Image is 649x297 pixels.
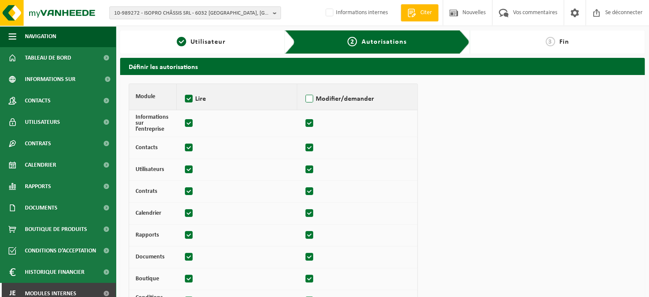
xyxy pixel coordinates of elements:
strong: Contacts [136,144,158,151]
span: 2 [347,37,357,46]
span: Autorisations [361,39,406,45]
strong: Calendrier [136,210,161,216]
h2: Définir les autorisations [120,58,645,75]
th: Module [129,84,177,110]
label: Modifier/demander [304,93,411,105]
span: Boutique de produits [25,219,87,240]
span: Utilisateurs [25,111,60,133]
span: 3 [546,37,555,46]
strong: Documents [136,254,165,260]
button: 10-989272 - ISOPRO CHÂSSIS SRL - 6032 [GEOGRAPHIC_DATA], [GEOGRAPHIC_DATA]-NÔLE 29 [109,6,281,19]
span: Utilisateur [190,39,226,45]
strong: Utilisateurs [136,166,164,173]
span: Fin [559,39,569,45]
strong: Contrats [136,188,157,195]
strong: Rapports [136,232,159,238]
label: Lire [183,93,290,105]
span: Historique financier [25,261,85,283]
span: Contrats [25,133,51,154]
span: Tableau de bord [25,47,71,69]
span: 10-989272 - ISOPRO CHÂSSIS SRL - 6032 [GEOGRAPHIC_DATA], [GEOGRAPHIC_DATA]-NÔLE 29 [114,7,269,20]
a: Citer [401,4,438,21]
strong: Boutique [136,276,159,282]
span: Navigation [25,26,56,47]
span: Citer [418,9,434,17]
span: Rapports [25,176,51,197]
span: Contacts [25,90,51,111]
a: 1Utilisateur [124,37,278,47]
span: 1 [177,37,186,46]
label: Informations internes [324,6,388,19]
strong: Informations sur l’entreprise [136,114,169,132]
span: Conditions d’acceptation [25,240,96,261]
span: Calendrier [25,154,56,176]
span: Documents [25,197,57,219]
span: Informations sur l’entreprise [25,69,99,90]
